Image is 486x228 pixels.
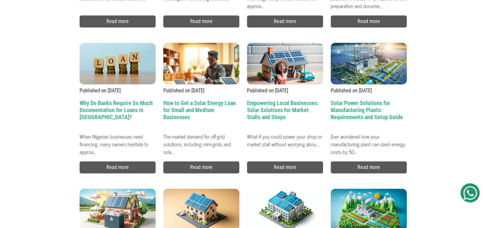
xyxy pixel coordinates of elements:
p: The market demand for off-grid solutions, including mini-grids and sola… [163,130,239,146]
img: Get Started On Earthbond Via Whatsapp [463,186,477,200]
p: Ever wondered how your manufacturing plant can slash energy costs by 50… [331,130,407,146]
h2: Solar Power Solutions for Manufacturing Plants: Requirements and Setup Guide [331,100,407,130]
a: Read more [247,15,323,27]
a: Published on [DATE] Why Do Banks Require So Much Documentation for Loans in [GEOGRAPHIC_DATA]? Wh... [80,43,156,146]
p: What if you could power your shop or market stall without worrying abou… [247,130,323,146]
a: Published on [DATE] Solar Power Solutions for Manufacturing Plants: Requirements and Setup Guide ... [331,43,407,146]
a: Read more [163,15,239,27]
p: Published on [DATE] [80,87,156,95]
a: Published on [DATE] How to Get a Solar Energy Loan for Small and Medium Businesses The market dem... [163,43,239,146]
a: Read more [80,161,156,173]
a: Published on [DATE] Empowering Local Businesses: Solar Solutions for Market Stalls and Shops What... [247,43,323,146]
h2: Why Do Banks Require So Much Documentation for Loans in [GEOGRAPHIC_DATA]? [80,100,156,130]
p: Published on [DATE] [163,87,239,95]
p: When Nigerian businesses need financing, many owners hesitate to approa… [80,130,156,146]
a: Read more [331,161,407,173]
a: Read more [331,15,407,27]
a: Read more [247,161,323,173]
p: Published on [DATE] [331,87,407,95]
h2: Empowering Local Businesses: Solar Solutions for Market Stalls and Shops [247,100,323,130]
h2: How to Get a Solar Energy Loan for Small and Medium Businesses [163,100,239,130]
p: Published on [DATE] [247,87,323,95]
a: Read more [80,15,156,27]
a: Read more [163,161,239,173]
